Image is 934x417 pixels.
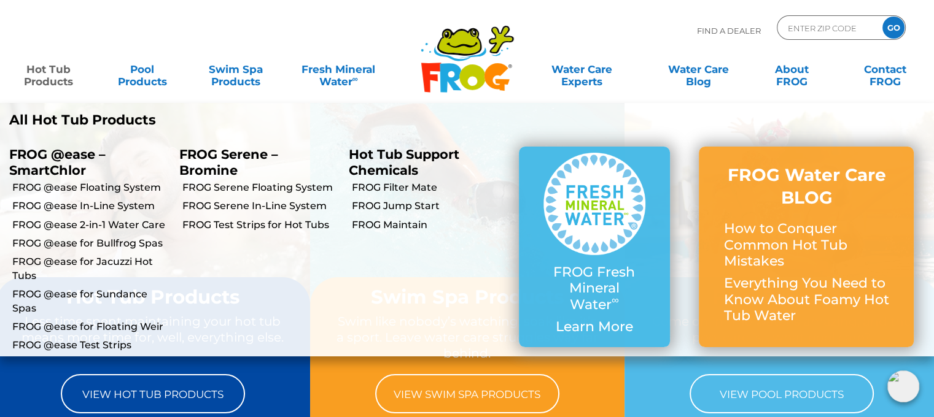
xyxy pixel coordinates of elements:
[543,319,646,335] p: Learn More
[61,374,245,413] a: View Hot Tub Products
[375,374,559,413] a: View Swim Spa Products
[12,255,170,283] a: FROG @ease for Jacuzzi Hot Tubs
[12,339,170,352] a: FROG @ease Test Strips
[612,294,619,306] sup: ∞
[352,199,510,213] a: FROG Jump Start
[200,57,272,82] a: Swim SpaProducts
[12,288,170,315] a: FROG @ease for Sundance Spas
[12,181,170,194] a: FROG @ease Floating System
[723,221,889,269] p: How to Conquer Common Hot Tub Mistakes
[12,57,85,82] a: Hot TubProducts
[349,147,500,177] p: Hot Tub Support Chemicals
[697,15,761,46] p: Find A Dealer
[543,264,646,313] p: FROG Fresh Mineral Water
[182,199,340,213] a: FROG Serene In-Line System
[12,218,170,232] a: FROG @ease 2-in-1 Water Care
[352,74,357,83] sup: ∞
[12,237,170,250] a: FROG @ease for Bullfrog Spas
[12,199,170,213] a: FROG @ease In-Line System
[690,374,874,413] a: View Pool Products
[723,275,889,324] p: Everything You Need to Know About Foamy Hot Tub Water
[293,57,384,82] a: Fresh MineralWater∞
[182,181,340,194] a: FROG Serene Floating System
[12,320,170,334] a: FROG @ease for Floating Weir
[662,57,734,82] a: Water CareBlog
[9,112,457,128] a: All Hot Tub Products
[352,181,510,194] a: FROG Filter Mate
[723,164,889,330] a: FROG Water Care BLOG How to Conquer Common Hot Tub Mistakes Everything You Need to Know About Foa...
[882,17,905,39] input: GO
[723,164,889,208] h3: FROG Water Care BLOG
[179,147,331,177] p: FROG Serene – Bromine
[352,218,510,232] a: FROG Maintain
[9,147,161,177] p: FROG @ease – SmartChlor
[849,57,922,82] a: ContactFROG
[523,57,641,82] a: Water CareExperts
[887,370,919,402] img: openIcon
[543,153,646,341] a: FROG Fresh Mineral Water∞ Learn More
[106,57,178,82] a: PoolProducts
[787,19,870,37] input: Zip Code Form
[182,218,340,232] a: FROG Test Strips for Hot Tubs
[755,57,828,82] a: AboutFROG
